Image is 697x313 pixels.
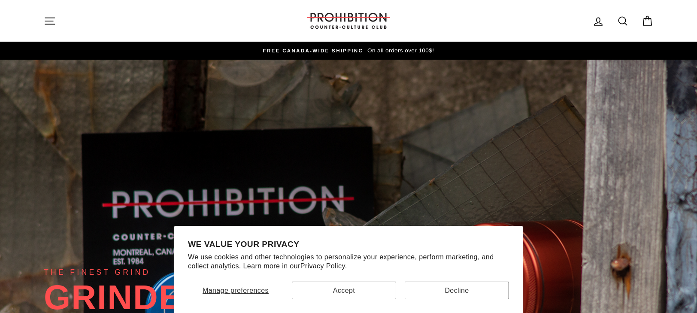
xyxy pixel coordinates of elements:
[44,266,150,278] div: THE FINEST GRIND
[203,287,269,294] span: Manage preferences
[188,253,509,271] p: We use cookies and other technologies to personalize your experience, perform marketing, and coll...
[188,282,283,299] button: Manage preferences
[188,240,509,249] h2: We value your privacy
[46,46,651,55] a: FREE CANADA-WIDE SHIPPING On all orders over 100$!
[306,13,391,29] img: PROHIBITION COUNTER-CULTURE CLUB
[300,262,347,270] a: Privacy Policy.
[263,48,364,53] span: FREE CANADA-WIDE SHIPPING
[405,282,509,299] button: Decline
[365,47,434,54] span: On all orders over 100$!
[292,282,396,299] button: Accept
